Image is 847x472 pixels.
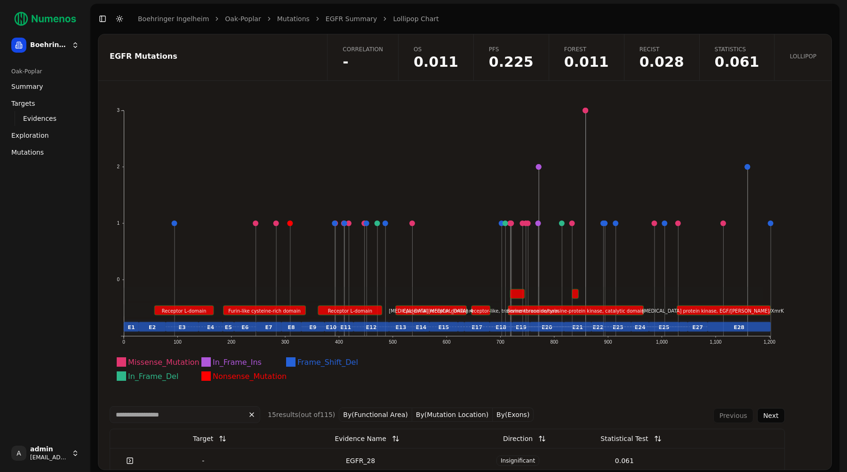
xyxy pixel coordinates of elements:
[639,55,684,69] span: 0.028
[30,445,68,454] span: admin
[403,308,559,314] text: Epidermal [MEDICAL_DATA] receptor-like, transmembrane domain
[281,339,289,345] text: 300
[128,324,135,330] text: E1
[327,34,398,80] a: Correlation-
[277,14,310,24] a: Mutations
[503,430,533,447] div: Direction
[162,308,206,314] text: Receptor L-domain
[389,339,397,345] text: 500
[8,79,83,94] a: Summary
[443,339,451,345] text: 600
[260,456,461,465] div: EGFR_28
[11,131,49,140] span: Exploration
[213,358,262,367] text: In_Frame_Ins
[268,411,298,418] span: 15 result s
[8,128,83,143] a: Exploration
[138,14,439,24] nav: breadcrumb
[398,34,473,80] a: OS0.011
[8,64,83,79] div: Oak-Poplar
[642,308,806,314] text: [MEDICAL_DATA] protein kinase, EGF/[PERSON_NAME]/XmrK receptor
[241,324,249,330] text: E6
[656,339,668,345] text: 1,000
[613,324,623,330] text: E23
[11,99,35,108] span: Targets
[715,46,759,53] span: Statistics
[600,430,648,447] div: Statistical Test
[495,324,506,330] text: E18
[11,148,44,157] span: Mutations
[298,411,336,418] span: (out of 115 )
[575,456,674,465] div: 0.061
[149,324,156,330] text: E2
[8,145,83,160] a: Mutations
[549,34,624,80] a: Forest0.011
[414,55,458,69] span: 0.011
[225,324,232,330] text: E5
[757,408,785,423] button: Next
[174,339,182,345] text: 100
[389,308,473,314] text: [MEDICAL_DATA] receptor domain 4
[117,164,120,169] text: 2
[326,324,336,330] text: E10
[542,324,552,330] text: E20
[213,372,287,381] text: Nonsense_Mutation
[11,446,26,461] span: A
[154,456,253,465] div: -
[328,308,372,314] text: Receptor L-domain
[635,324,646,330] text: E24
[19,112,72,125] a: Evidences
[8,8,83,30] img: Numenos
[30,41,68,49] span: Boehringer Ingelheim
[96,12,109,25] button: Toggle Sidebar
[593,324,604,330] text: E22
[489,46,534,53] span: PFS
[309,324,316,330] text: E9
[110,53,313,60] div: EGFR Mutations
[227,339,235,345] text: 200
[624,34,699,80] a: Recist0.028
[507,308,645,314] text: Serine-threonine/tyrosine-protein kinase, catalytic domain
[113,12,126,25] button: Toggle Dark Mode
[438,324,449,330] text: E15
[225,14,261,24] a: Oak-Poplar
[297,358,358,367] text: Frame_Shift_Del
[178,324,185,330] text: E3
[339,408,412,422] button: By(Functional Area)
[366,324,377,330] text: E12
[496,456,539,466] span: Insignificant
[8,34,83,56] button: Boehringer Ingelheim
[117,108,120,113] text: 3
[473,34,549,80] a: PFS0.225
[395,324,406,330] text: E13
[30,454,68,461] span: [EMAIL_ADDRESS]
[343,46,383,53] span: Correlation
[340,324,351,330] text: E11
[710,339,721,345] text: 1,100
[790,53,816,60] span: Lollipop
[335,339,343,345] text: 400
[774,34,831,80] a: Lollipop
[117,220,120,226] text: 1
[516,324,527,330] text: E19
[699,34,775,80] a: Statistics0.061
[604,339,612,345] text: 900
[692,324,703,330] text: E27
[8,96,83,111] a: Targets
[572,324,583,330] text: E21
[764,339,775,345] text: 1,200
[23,114,56,123] span: Evidences
[734,324,744,330] text: E28
[489,55,534,69] span: 0.225
[193,430,213,447] div: Target
[471,324,482,330] text: E17
[207,324,215,330] text: E4
[416,324,426,330] text: E14
[414,46,458,53] span: OS
[659,324,670,330] text: E25
[8,442,83,464] button: Aadmin[EMAIL_ADDRESS]
[128,358,200,367] text: Missense_Mutation
[288,324,295,330] text: E8
[265,324,272,330] text: E7
[122,339,125,345] text: 0
[326,14,377,24] a: EGFR Summary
